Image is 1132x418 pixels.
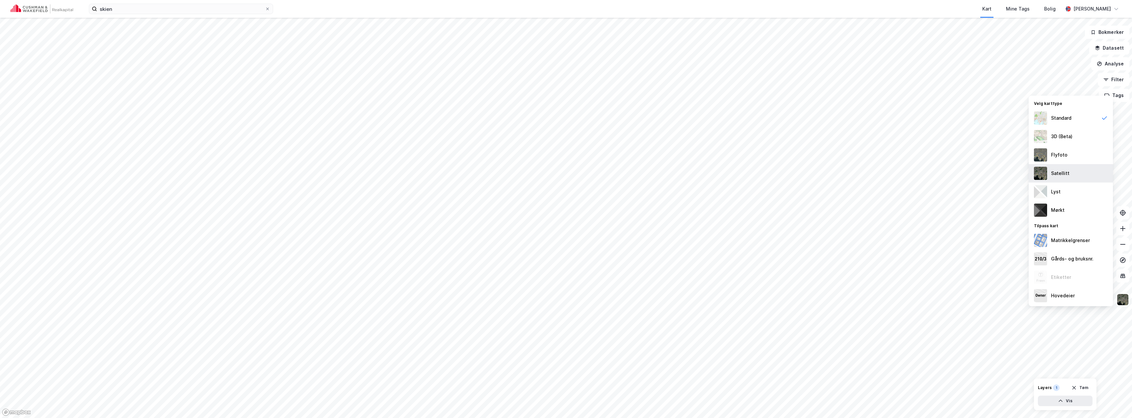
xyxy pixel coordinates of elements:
div: Gårds- og bruksnr. [1051,255,1093,263]
img: Z [1034,148,1047,161]
div: Etiketter [1051,273,1071,281]
iframe: Chat Widget [1099,386,1132,418]
div: Layers [1038,385,1052,390]
button: Filter [1098,73,1129,86]
div: 3D (Beta) [1051,133,1072,140]
div: Mine Tags [1006,5,1030,13]
button: Bokmerker [1085,26,1129,39]
img: 9k= [1034,167,1047,180]
input: Søk på adresse, matrikkel, gårdeiere, leietakere eller personer [97,4,265,14]
div: Bolig [1044,5,1056,13]
img: cadastreKeys.547ab17ec502f5a4ef2b.jpeg [1034,252,1047,265]
button: Datasett [1089,41,1129,55]
button: Vis [1038,396,1093,406]
img: majorOwner.b5e170eddb5c04bfeeff.jpeg [1034,289,1047,302]
img: cushman-wakefield-realkapital-logo.202ea83816669bd177139c58696a8fa1.svg [11,4,73,13]
div: Matrikkelgrenser [1051,236,1090,244]
img: 9k= [1117,293,1129,306]
div: Flyfoto [1051,151,1068,159]
img: nCdM7BzjoCAAAAAElFTkSuQmCC [1034,204,1047,217]
img: luj3wr1y2y3+OchiMxRmMxRlscgabnMEmZ7DJGWxyBpucwSZnsMkZbHIGm5zBJmewyRlscgabnMEmZ7DJGWxyBpucwSZnsMkZ... [1034,185,1047,198]
img: Z [1034,271,1047,284]
div: Velg karttype [1029,97,1113,109]
img: Z [1034,130,1047,143]
button: Tags [1099,89,1129,102]
div: [PERSON_NAME] [1073,5,1111,13]
button: Tøm [1067,382,1093,393]
div: Standard [1051,114,1071,122]
div: Kart [982,5,991,13]
button: Analyse [1091,57,1129,70]
img: Z [1034,111,1047,125]
div: Lyst [1051,188,1061,196]
a: Mapbox homepage [2,408,31,416]
div: Mørkt [1051,206,1065,214]
div: 1 [1053,384,1060,391]
div: Kontrollprogram for chat [1099,386,1132,418]
div: Hovedeier [1051,292,1075,300]
img: cadastreBorders.cfe08de4b5ddd52a10de.jpeg [1034,234,1047,247]
div: Tilpass kart [1029,219,1113,231]
div: Satellitt [1051,169,1069,177]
